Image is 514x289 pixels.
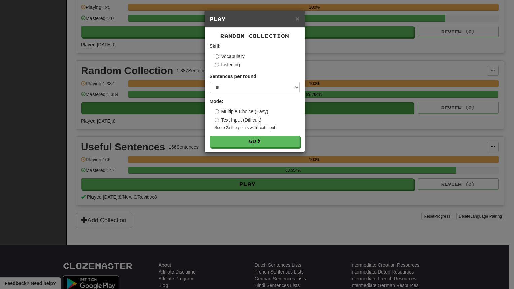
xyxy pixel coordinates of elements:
label: Vocabulary [215,53,245,60]
button: Go [210,136,300,147]
label: Multiple Choice (Easy) [215,108,268,115]
input: Listening [215,63,219,67]
input: Vocabulary [215,54,219,59]
span: × [295,14,299,22]
span: Random Collection [220,33,289,39]
small: Score 2x the points with Text Input ! [215,125,300,131]
button: Close [295,15,299,22]
h5: Play [210,15,300,22]
label: Sentences per round: [210,73,258,80]
label: Listening [215,61,240,68]
strong: Skill: [210,43,221,49]
strong: Mode: [210,99,223,104]
input: Text Input (Difficult) [215,118,219,122]
label: Text Input (Difficult) [215,117,262,123]
input: Multiple Choice (Easy) [215,109,219,114]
